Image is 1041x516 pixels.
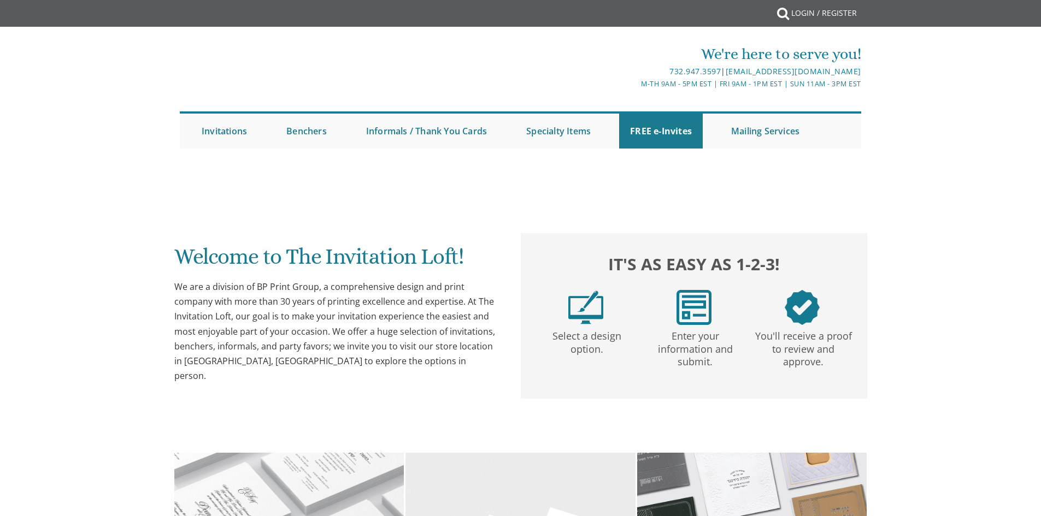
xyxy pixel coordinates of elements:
div: M-Th 9am - 5pm EST | Fri 9am - 1pm EST | Sun 11am - 3pm EST [408,78,861,90]
h2: It's as easy as 1-2-3! [532,252,856,276]
p: You'll receive a proof to review and approve. [751,325,855,369]
a: Informals / Thank You Cards [355,114,498,149]
a: Mailing Services [720,114,810,149]
p: Enter your information and submit. [643,325,747,369]
p: Select a design option. [535,325,639,356]
img: step3.png [785,290,820,325]
a: [EMAIL_ADDRESS][DOMAIN_NAME] [726,66,861,76]
a: 732.947.3597 [669,66,721,76]
div: We are a division of BP Print Group, a comprehensive design and print company with more than 30 y... [174,280,499,383]
a: Invitations [191,114,258,149]
div: We're here to serve you! [408,43,861,65]
a: FREE e-Invites [619,114,703,149]
a: Benchers [275,114,338,149]
h1: Welcome to The Invitation Loft! [174,245,499,277]
img: step2.png [677,290,711,325]
div: | [408,65,861,78]
img: step1.png [568,290,603,325]
a: Specialty Items [515,114,602,149]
